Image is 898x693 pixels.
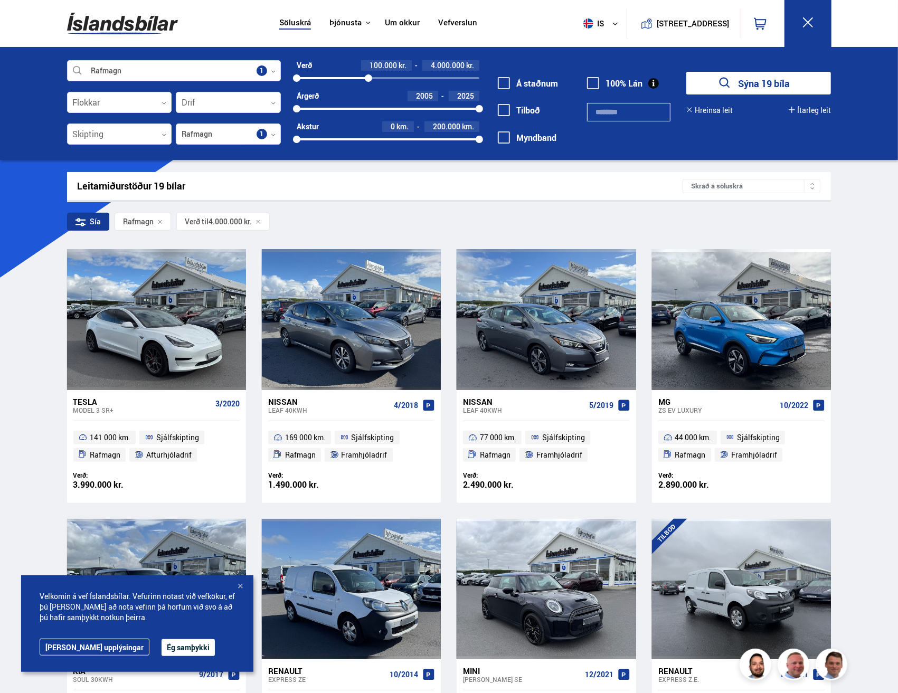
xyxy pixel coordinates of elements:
span: 4.000.000 kr. [209,217,252,226]
span: Framhjóladrif [536,449,582,461]
button: is [579,8,627,39]
div: 2.490.000 kr. [463,480,546,489]
div: Verð: [463,471,546,479]
img: G0Ugv5HjCgRt.svg [67,6,178,41]
span: Afturhjóladrif [146,449,192,461]
div: Tesla [73,397,211,406]
div: Árgerð [297,92,319,100]
span: Rafmagn [90,449,120,461]
button: Ég samþykki [162,639,215,656]
span: 141 000 km. [90,431,130,444]
span: 4/2018 [394,401,418,410]
label: Tilboð [498,106,540,115]
span: 10/2022 [780,401,808,410]
span: Sjálfskipting [156,431,199,444]
div: Akstur [297,122,319,131]
span: Sjálfskipting [737,431,780,444]
div: Soul 30KWH [73,676,195,683]
img: svg+xml;base64,PHN2ZyB4bWxucz0iaHR0cDovL3d3dy53My5vcmcvMjAwMC9zdmciIHdpZHRoPSI1MTIiIGhlaWdodD0iNT... [583,18,593,29]
span: km. [396,122,409,131]
a: [PERSON_NAME] upplýsingar [40,639,149,656]
span: Velkomin á vef Íslandsbílar. Vefurinn notast við vefkökur, ef þú [PERSON_NAME] að nota vefinn þá ... [40,591,235,623]
div: [PERSON_NAME] SE [463,676,580,683]
div: Leitarniðurstöður 19 bílar [78,181,683,192]
img: nhp88E3Fdnt1Opn2.png [741,650,773,682]
a: [STREET_ADDRESS] [632,8,735,39]
span: Rafmagn [480,449,511,461]
div: Leaf 40KWH [463,406,584,414]
span: 2025 [457,91,474,101]
button: Opna LiveChat spjallviðmót [8,4,40,36]
a: Söluskrá [279,18,311,29]
span: 44 000 km. [675,431,712,444]
div: MG [658,397,776,406]
span: Framhjóladrif [731,449,777,461]
div: Model 3 SR+ [73,406,211,414]
span: Rafmagn [285,449,316,461]
div: Verð: [73,471,157,479]
span: 5/2019 [589,401,613,410]
img: siFngHWaQ9KaOqBr.png [779,650,811,682]
span: 100.000 [370,60,397,70]
button: [STREET_ADDRESS] [661,19,725,28]
div: 2.890.000 kr. [658,480,742,489]
div: Renault [268,666,385,676]
span: kr. [399,61,407,70]
span: 12/2021 [585,670,613,679]
span: Rafmagn [123,217,154,226]
button: Þjónusta [329,18,362,28]
span: 3/2020 [215,400,240,408]
span: 77 000 km. [480,431,516,444]
div: Nissan [463,397,584,406]
div: Sía [67,213,109,231]
div: Nissan [268,397,390,406]
span: kr. [466,61,474,70]
div: Mini [463,666,580,676]
button: Ítarleg leit [789,106,831,115]
span: 2005 [416,91,433,101]
span: is [579,18,606,29]
a: Nissan Leaf 40KWH 4/2018 169 000 km. Sjálfskipting Rafmagn Framhjóladrif Verð: 1.490.000 kr. [262,390,441,503]
label: 100% Lán [587,79,642,88]
a: Vefverslun [438,18,477,29]
div: Skráð á söluskrá [683,179,820,193]
a: Um okkur [385,18,420,29]
span: 10/2014 [390,670,418,679]
button: Sýna 19 bíla [686,72,831,94]
div: 3.990.000 kr. [73,480,157,489]
span: 200.000 [433,121,460,131]
span: Verð til [185,217,209,226]
div: Leaf 40KWH [268,406,390,414]
span: km. [462,122,474,131]
span: 9/2017 [199,670,223,679]
div: ZS EV LUXURY [658,406,776,414]
span: Sjálfskipting [542,431,585,444]
span: Rafmagn [675,449,706,461]
img: FbJEzSuNWCJXmdc-.webp [817,650,849,682]
div: Verð: [268,471,352,479]
div: Verð [297,61,312,70]
span: Sjálfskipting [352,431,394,444]
a: Tesla Model 3 SR+ 3/2020 141 000 km. Sjálfskipting Rafmagn Afturhjóladrif Verð: 3.990.000 kr. [67,390,246,503]
a: MG ZS EV LUXURY 10/2022 44 000 km. Sjálfskipting Rafmagn Framhjóladrif Verð: 2.890.000 kr. [652,390,831,503]
span: Framhjóladrif [342,449,387,461]
div: Verð: [658,471,742,479]
span: 169 000 km. [285,431,326,444]
a: Nissan Leaf 40KWH 5/2019 77 000 km. Sjálfskipting Rafmagn Framhjóladrif Verð: 2.490.000 kr. [457,390,636,503]
label: Myndband [498,133,556,143]
label: Á staðnum [498,79,558,88]
button: Hreinsa leit [686,106,733,115]
div: Renault [658,666,776,676]
div: 1.490.000 kr. [268,480,352,489]
div: Express Z.E. [658,676,776,683]
span: 0 [391,121,395,131]
span: 4.000.000 [431,60,465,70]
div: Express ZE [268,676,385,683]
